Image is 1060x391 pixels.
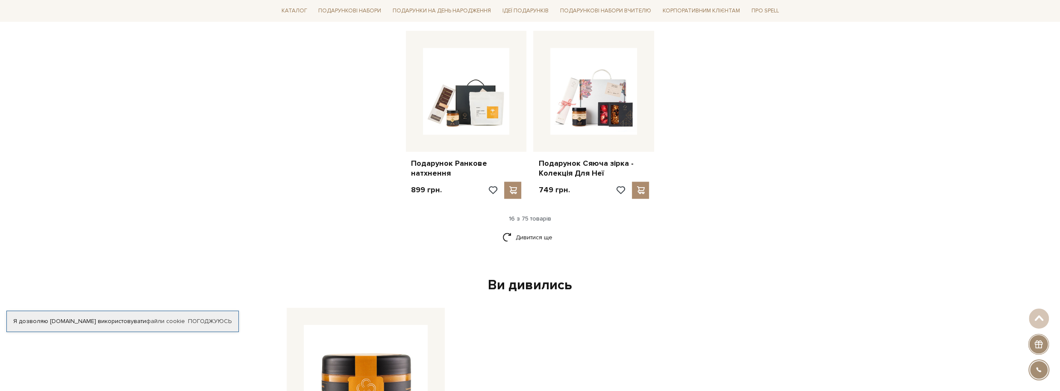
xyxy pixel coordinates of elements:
[188,318,232,325] a: Погоджуюсь
[502,230,558,245] a: Дивитися ще
[748,4,782,18] a: Про Spell
[389,4,494,18] a: Подарунки на День народження
[499,4,552,18] a: Ідеї подарунків
[557,3,655,18] a: Подарункові набори Вчителю
[146,318,185,325] a: файли cookie
[7,318,238,325] div: Я дозволяю [DOMAIN_NAME] використовувати
[411,185,442,195] p: 899 грн.
[411,159,522,179] a: Подарунок Ранкове натхнення
[315,4,385,18] a: Подарункові набори
[283,276,777,294] div: Ви дивились
[538,159,649,179] a: Подарунок Сяюча зірка - Колекція Для Неї
[275,215,786,223] div: 16 з 75 товарів
[659,4,743,18] a: Корпоративним клієнтам
[278,4,311,18] a: Каталог
[538,185,570,195] p: 749 грн.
